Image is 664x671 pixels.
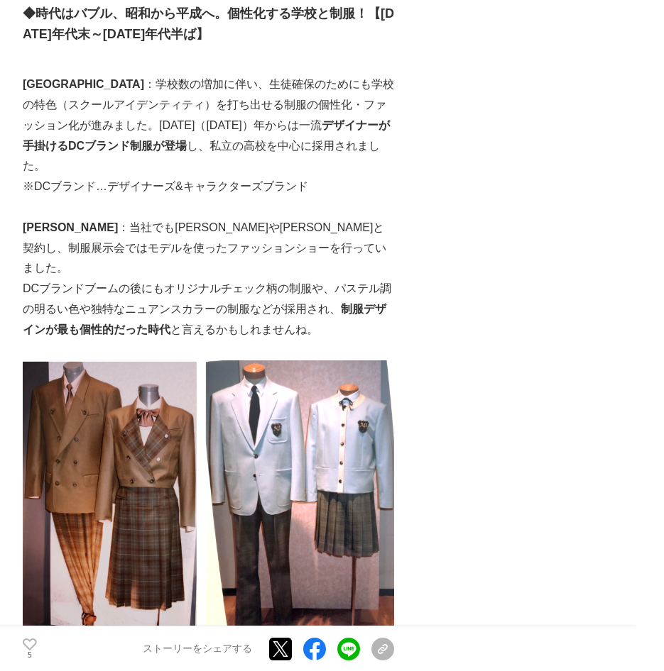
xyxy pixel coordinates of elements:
[23,652,37,659] p: 5
[23,177,394,197] p: ※DCブランド…デザイナーズ&キャラクターズブランド
[23,360,394,631] img: thumbnail_eb34c370-a40c-11ec-9398-9151a613ef48.png
[23,303,386,335] strong: 制服デザインが最も個性的だった時代
[23,119,390,152] strong: デザイナーが手掛けるDCブランド制服が登場
[23,78,144,90] strong: [GEOGRAPHIC_DATA]
[23,4,394,45] h3: ◆時代はバブル、昭和から平成へ。個性化する学校と制服！【[DATE]年代末～[DATE]年代半ば】
[23,279,394,340] p: DCブランドブームの後にもオリジナルチェック柄の制服や、パステル調の明るい色や独特なニュアンスカラーの制服などが採用され、 と言えるかもしれませんね。
[143,643,252,655] p: ストーリーをシェアする
[23,74,394,177] p: ：学校数の増加に伴い、生徒確保のためにも学校の特色（スクールアイデンティティ）を打ち出せる制服の個性化・ファッション化が進みました。[DATE]（[DATE]）年からは一流 し、私立の高校を中心...
[23,218,394,279] p: ：当社でも[PERSON_NAME]や[PERSON_NAME]と契約し、制服展示会ではモデルを使ったファッションショーを行っていました。
[23,221,118,233] strong: [PERSON_NAME]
